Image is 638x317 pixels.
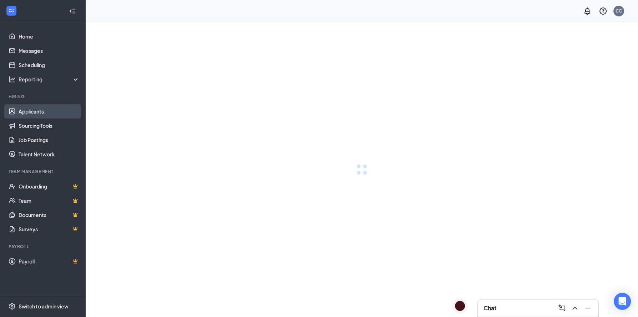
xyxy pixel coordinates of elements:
[9,168,78,175] div: Team Management
[19,133,80,147] a: Job Postings
[69,7,76,15] svg: Collapse
[19,58,80,72] a: Scheduling
[581,302,593,314] button: Minimize
[19,44,80,58] a: Messages
[19,193,80,208] a: TeamCrown
[19,254,80,268] a: PayrollCrown
[614,293,631,310] div: Open Intercom Messenger
[599,7,607,15] svg: QuestionInfo
[19,303,69,310] div: Switch to admin view
[19,222,80,236] a: SurveysCrown
[9,94,78,100] div: Hiring
[583,304,592,312] svg: Minimize
[9,243,78,250] div: Payroll
[558,304,566,312] svg: ComposeMessage
[19,29,80,44] a: Home
[19,119,80,133] a: Sourcing Tools
[556,302,567,314] button: ComposeMessage
[583,7,592,15] svg: Notifications
[19,76,80,83] div: Reporting
[483,304,496,312] h3: Chat
[568,302,580,314] button: ChevronUp
[19,147,80,161] a: Talent Network
[9,303,16,310] svg: Settings
[19,208,80,222] a: DocumentsCrown
[571,304,579,312] svg: ChevronUp
[9,76,16,83] svg: Analysis
[616,8,622,14] div: CC
[19,179,80,193] a: OnboardingCrown
[8,7,15,14] svg: WorkstreamLogo
[19,104,80,119] a: Applicants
